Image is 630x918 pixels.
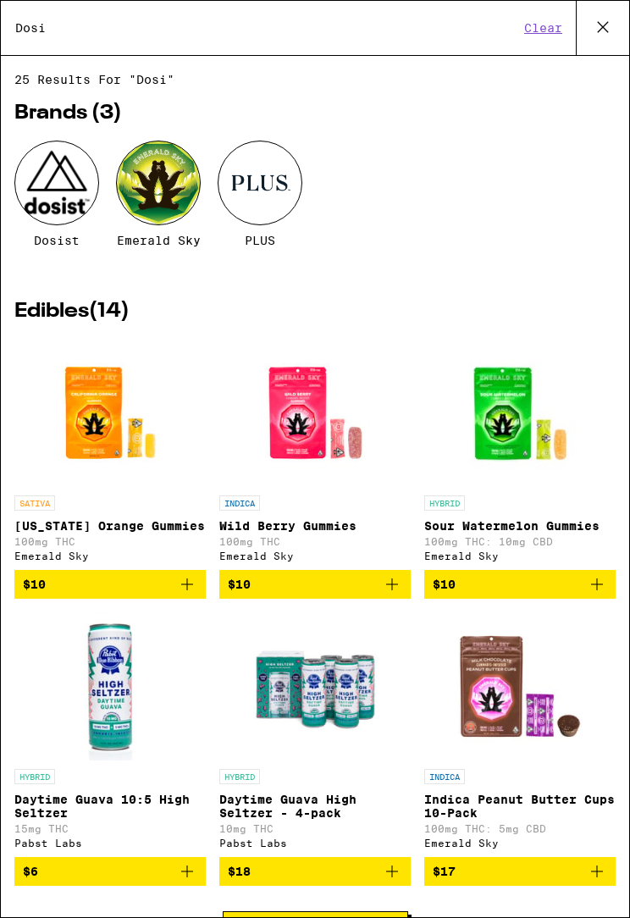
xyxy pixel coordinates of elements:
[219,339,411,570] a: Open page for Wild Berry Gummies from Emerald Sky
[219,519,411,533] p: Wild Berry Gummies
[424,793,616,820] p: Indica Peanut Butter Cups 10-Pack
[14,519,206,533] p: [US_STATE] Orange Gummies
[14,73,616,86] span: 25 results for "Dosi"
[424,339,616,570] a: Open page for Sour Watermelon Gummies from Emerald Sky
[14,20,519,36] input: Search the Eaze menu
[14,857,206,886] button: Add to bag
[228,578,251,591] span: $10
[14,550,206,561] div: Emerald Sky
[14,793,206,820] p: Daytime Guava 10:5 High Seltzer
[433,865,456,878] span: $17
[241,339,390,487] img: Emerald Sky - Wild Berry Gummies
[219,838,411,849] div: Pabst Labs
[14,612,206,857] a: Open page for Daytime Guava 10:5 High Seltzer from Pabst Labs
[219,570,411,599] button: Add to bag
[219,536,411,547] p: 100mg THC
[228,865,251,878] span: $18
[424,838,616,849] div: Emerald Sky
[424,823,616,834] p: 100mg THC: 5mg CBD
[14,301,616,322] h2: Edibles ( 14 )
[219,857,411,886] button: Add to bag
[14,339,206,570] a: Open page for California Orange Gummies from Emerald Sky
[219,823,411,834] p: 10mg THC
[10,12,122,25] span: Hi. Need any help?
[14,769,55,784] p: HYBRID
[424,612,616,857] a: Open page for Indica Peanut Butter Cups 10-Pack from Emerald Sky
[117,234,201,247] span: Emerald Sky
[14,570,206,599] button: Add to bag
[446,339,594,487] img: Emerald Sky - Sour Watermelon Gummies
[219,550,411,561] div: Emerald Sky
[14,823,206,834] p: 15mg THC
[14,103,616,124] h2: Brands ( 3 )
[23,578,46,591] span: $10
[219,793,411,820] p: Daytime Guava High Seltzer - 4-pack
[14,838,206,849] div: Pabst Labs
[519,20,567,36] button: Clear
[219,495,260,511] p: INDICA
[36,339,185,487] img: Emerald Sky - California Orange Gummies
[245,234,275,247] span: PLUS
[219,769,260,784] p: HYBRID
[36,612,185,760] img: Pabst Labs - Daytime Guava 10:5 High Seltzer
[424,570,616,599] button: Add to bag
[219,612,411,857] a: Open page for Daytime Guava High Seltzer - 4-pack from Pabst Labs
[23,865,38,878] span: $6
[424,495,465,511] p: HYBRID
[424,536,616,547] p: 100mg THC: 10mg CBD
[14,536,206,547] p: 100mg THC
[446,612,594,760] img: Emerald Sky - Indica Peanut Butter Cups 10-Pack
[424,519,616,533] p: Sour Watermelon Gummies
[424,769,465,784] p: INDICA
[14,495,55,511] p: SATIVA
[433,578,456,591] span: $10
[241,612,390,760] img: Pabst Labs - Daytime Guava High Seltzer - 4-pack
[424,550,616,561] div: Emerald Sky
[424,857,616,886] button: Add to bag
[34,234,80,247] span: Dosist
